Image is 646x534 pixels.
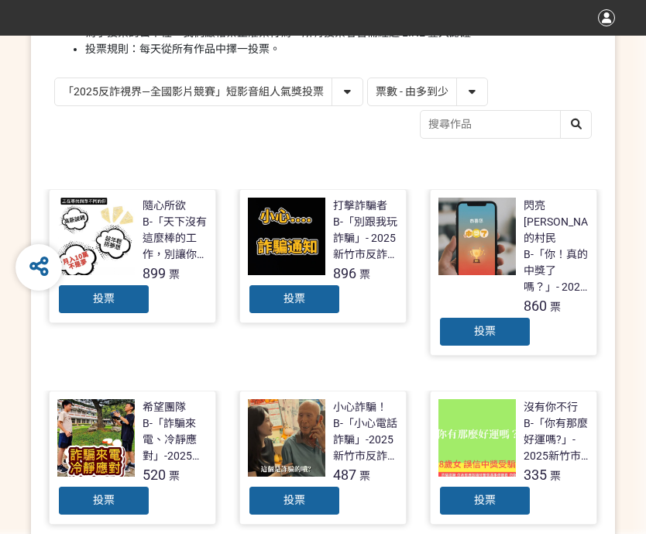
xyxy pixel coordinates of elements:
[93,292,115,305] span: 投票
[143,265,166,281] span: 899
[524,298,547,314] span: 860
[49,391,216,525] a: 希望團隊B-「詐騙來電、冷靜應對」-2025新竹市反詐視界影片徵件520票投票
[143,198,186,214] div: 隨心所欲
[430,391,597,525] a: 沒有你不行B-「你有那麼好運嗎?」- 2025新竹市反詐視界影片徵件335票投票
[143,415,208,464] div: B-「詐騙來電、冷靜應對」-2025新竹市反詐視界影片徵件
[474,494,496,506] span: 投票
[333,399,387,415] div: 小心詐騙！
[421,111,591,138] input: 搜尋作品
[283,494,305,506] span: 投票
[359,470,370,482] span: 票
[143,399,186,415] div: 希望團隊
[359,268,370,281] span: 票
[550,301,561,313] span: 票
[524,399,578,415] div: 沒有你不行
[333,214,398,263] div: B-「別跟我玩詐騙」- 2025新竹市反詐視界影片徵件
[333,415,398,464] div: B-「小心電話詐騙」-2025新竹市反詐視界影片徵件
[49,189,216,323] a: 隨心所欲B-「天下沒有這麼棒的工作，別讓你的求職夢變成惡夢！」- 2025新竹市反詐視界影片徵件899票投票
[143,214,208,263] div: B-「天下沒有這麼棒的工作，別讓你的求職夢變成惡夢！」- 2025新竹市反詐視界影片徵件
[143,467,166,483] span: 520
[239,189,407,323] a: 打擊詐騙者B-「別跟我玩詐騙」- 2025新竹市反詐視界影片徵件896票投票
[550,470,561,482] span: 票
[93,494,115,506] span: 投票
[333,265,356,281] span: 896
[169,470,180,482] span: 票
[524,467,547,483] span: 335
[85,41,592,57] li: 投票規則：每天從所有作品中擇一投票。
[524,415,589,464] div: B-「你有那麼好運嗎?」- 2025新竹市反詐視界影片徵件
[474,325,496,337] span: 投票
[333,198,387,214] div: 打擊詐騙者
[524,246,589,295] div: B-「你！真的中獎了嗎？」- 2025新竹市反詐視界影片徵件
[524,198,606,246] div: 閃亮[PERSON_NAME]的村民
[283,292,305,305] span: 投票
[430,189,597,356] a: 閃亮[PERSON_NAME]的村民B-「你！真的中獎了嗎？」- 2025新竹市反詐視界影片徵件860票投票
[333,467,356,483] span: 487
[169,268,180,281] span: 票
[239,391,407,525] a: 小心詐騙！B-「小心電話詐騙」-2025新竹市反詐視界影片徵件487票投票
